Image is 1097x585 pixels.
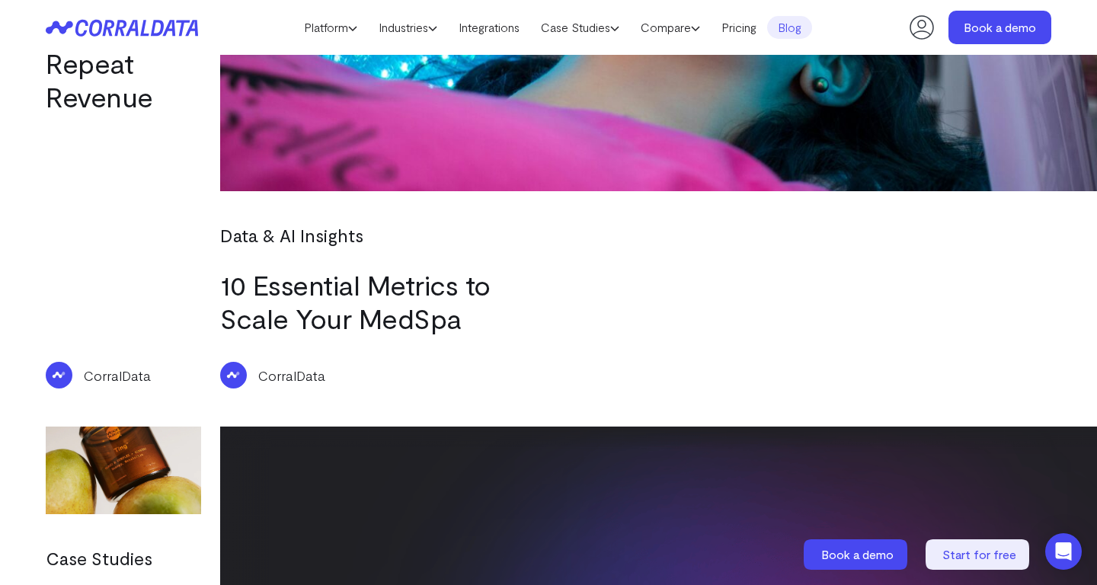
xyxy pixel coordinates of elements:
a: 10 Essential Metrics to Scale Your MedSpa [220,268,491,334]
div: Open Intercom Messenger [1045,533,1082,570]
a: Industries [368,16,448,39]
a: Book a demo [804,539,910,570]
a: Case Studies [530,16,630,39]
a: Platform [293,16,368,39]
span: Book a demo [821,547,894,561]
p: CorralData [84,366,151,385]
a: Compare [630,16,711,39]
a: Book a demo [948,11,1051,44]
a: Start for free [926,539,1032,570]
a: Integrations [448,16,530,39]
a: Pricing [711,16,767,39]
a: Blog [767,16,812,39]
span: Start for free [942,547,1016,561]
p: CorralData [258,366,325,385]
div: Case Studies [46,545,186,572]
